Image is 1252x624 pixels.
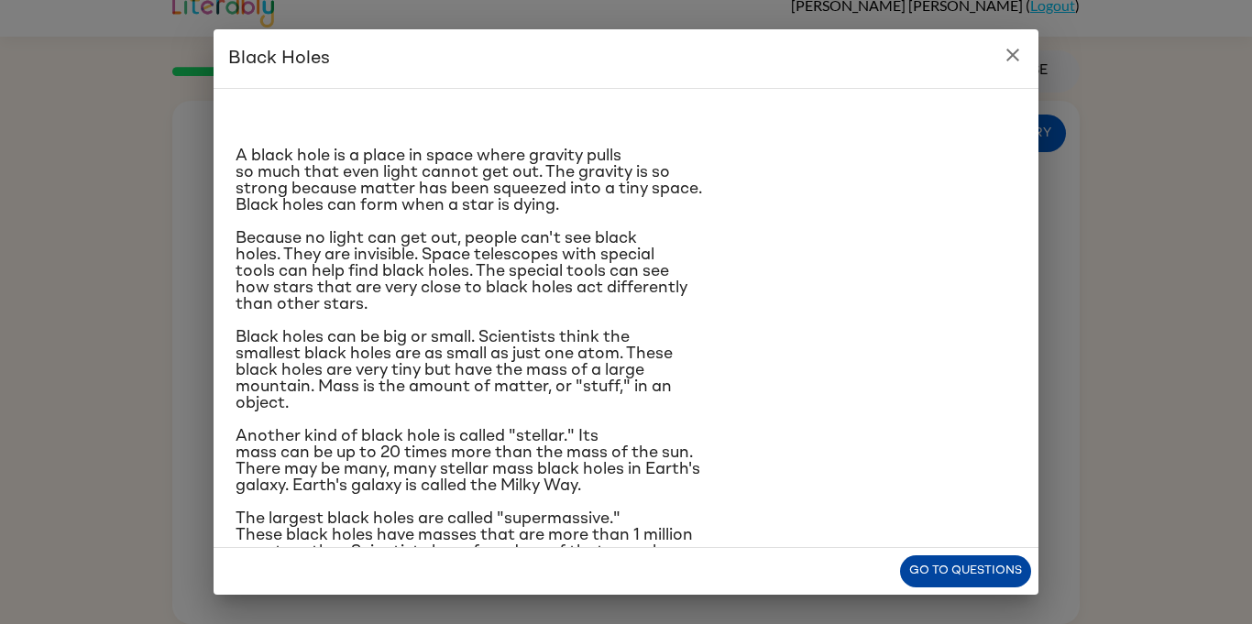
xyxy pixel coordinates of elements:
[994,37,1031,73] button: close
[236,148,702,213] span: A black hole is a place in space where gravity pulls so much that even light cannot get out. The ...
[236,230,687,312] span: Because no light can get out, people can't see black holes. They are invisible. Space telescopes ...
[900,555,1031,587] button: Go to questions
[214,29,1038,88] h2: Black Holes
[236,428,700,494] span: Another kind of black hole is called "stellar." Its mass can be up to 20 times more than the mass...
[236,329,673,411] span: Black holes can be big or small. Scientists think the smallest black holes are as small as just o...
